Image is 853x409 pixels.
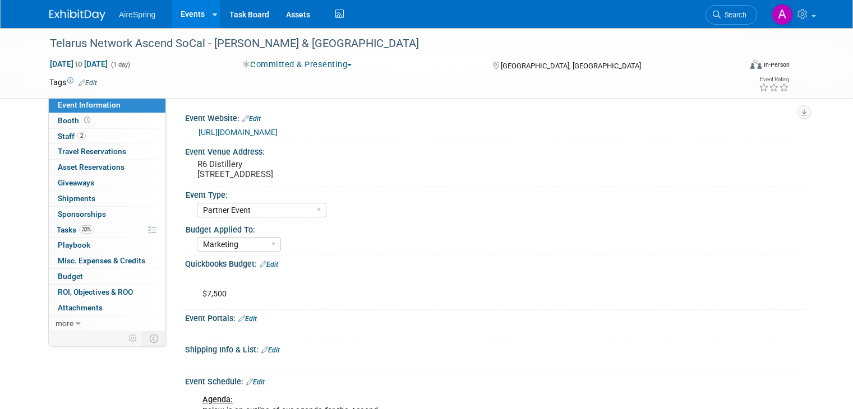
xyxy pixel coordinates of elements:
[49,175,165,190] a: Giveaways
[680,58,790,75] div: Event Format
[49,253,165,268] a: Misc. Expenses & Credits
[58,100,121,109] span: Event Information
[49,160,165,175] a: Asset Reservations
[750,60,762,69] img: Format-Inperson.png
[58,132,86,141] span: Staff
[185,373,804,388] div: Event Schedule:
[58,240,90,249] span: Playbook
[56,319,73,328] span: more
[58,116,93,125] span: Booth
[706,5,757,25] a: Search
[242,115,261,123] a: Edit
[260,261,278,268] a: Edit
[186,221,799,235] div: Budget Applied To:
[759,77,789,82] div: Event Rating
[79,79,97,87] a: Edit
[238,315,257,323] a: Edit
[73,59,84,68] span: to
[185,341,804,356] div: Shipping Info & List:
[246,378,265,386] a: Edit
[239,59,357,71] button: Committed & Presenting
[185,310,804,324] div: Event Portals:
[195,272,684,305] div: $7,500
[185,143,804,157] div: Event Venue Address:
[58,210,106,219] span: Sponsorships
[49,144,165,159] a: Travel Reservations
[79,225,94,234] span: 33%
[185,255,804,270] div: Quickbooks Budget:
[49,238,165,253] a: Playbook
[49,285,165,300] a: ROI, Objectives & ROO
[49,129,165,144] a: Staff2
[49,222,165,238] a: Tasks33%
[143,331,166,346] td: Toggle Event Tabs
[49,316,165,331] a: more
[49,97,165,113] a: Event Information
[763,61,790,69] div: In-Person
[185,110,804,124] div: Event Website:
[58,178,94,187] span: Giveaways
[58,256,145,265] span: Misc. Expenses & Credits
[501,62,641,70] span: [GEOGRAPHIC_DATA], [GEOGRAPHIC_DATA]
[123,331,143,346] td: Personalize Event Tab Strip
[57,225,94,234] span: Tasks
[119,10,155,19] span: AireSpring
[58,194,95,203] span: Shipments
[49,207,165,222] a: Sponsorships
[49,269,165,284] a: Budget
[77,132,86,140] span: 2
[197,159,431,179] pre: R6 Distillery [STREET_ADDRESS]
[186,187,799,201] div: Event Type:
[82,116,93,124] span: Booth not reserved yet
[49,113,165,128] a: Booth
[772,4,793,25] img: Angie Handal
[49,10,105,21] img: ExhibitDay
[58,287,133,296] span: ROI, Objectives & ROO
[46,34,727,54] div: Telarus Network Ascend SoCal - [PERSON_NAME] & [GEOGRAPHIC_DATA]
[110,61,130,68] span: (1 day)
[199,128,278,137] a: [URL][DOMAIN_NAME]
[49,59,108,69] span: [DATE] [DATE]
[58,147,126,156] span: Travel Reservations
[202,395,233,405] u: Agenda:
[58,272,83,281] span: Budget
[49,300,165,315] a: Attachments
[58,162,125,171] span: Asset Reservations
[261,346,280,354] a: Edit
[58,303,103,312] span: Attachments
[721,11,746,19] span: Search
[49,77,97,88] td: Tags
[49,191,165,206] a: Shipments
